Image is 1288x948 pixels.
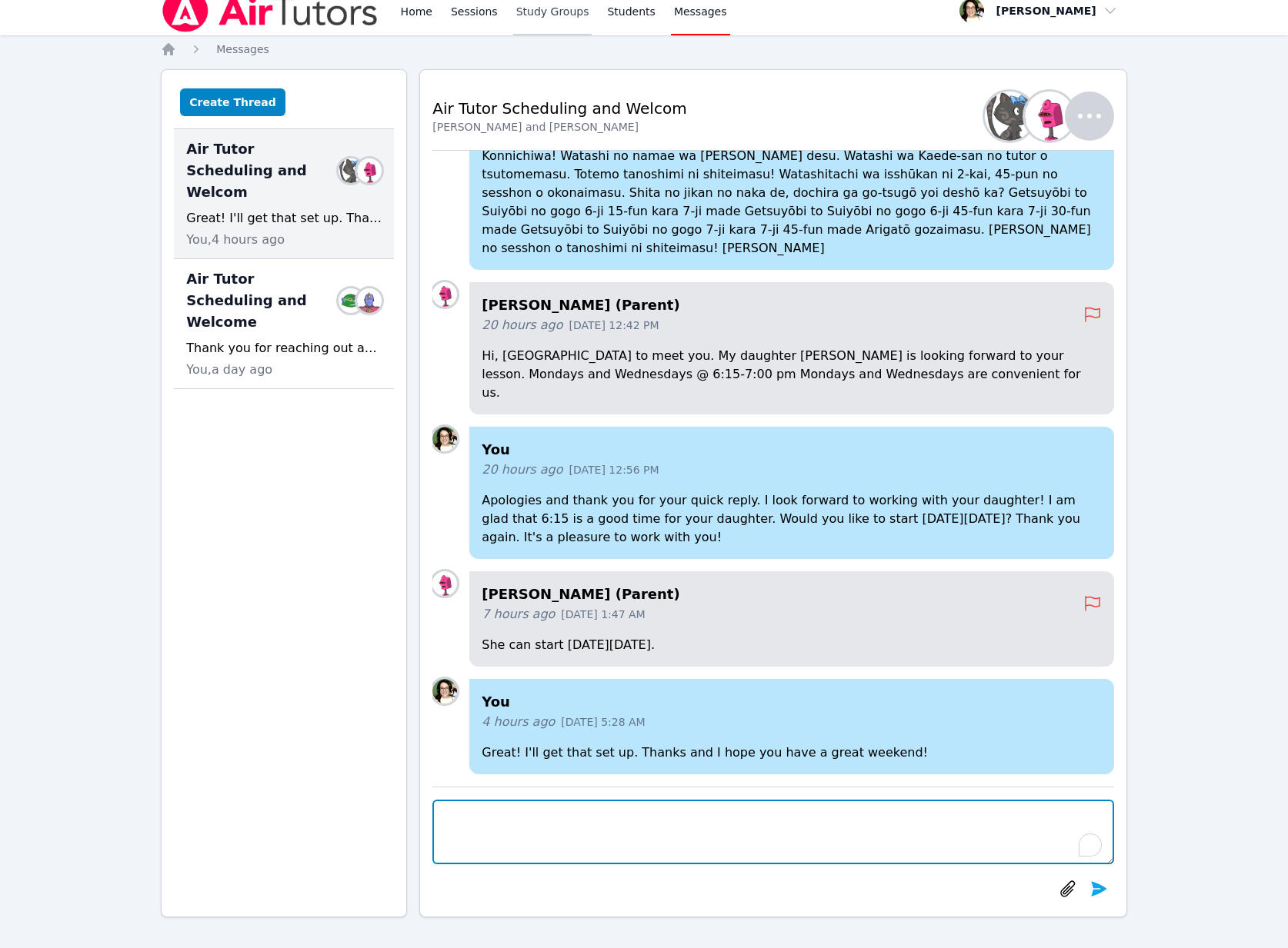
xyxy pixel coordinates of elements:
img: Hidemasa Shitan [357,158,382,183]
span: 20 hours ago [482,316,562,334]
nav: Breadcrumb [161,42,1127,57]
img: Hidemasa Shitan [432,282,457,307]
span: [DATE] 5:28 AM [561,714,645,730]
p: She can start [DATE][DATE]. [482,636,1102,654]
div: Air Tutor Scheduling and WelcomeRey MacKayKana MacKayThank you for reaching out and letting me kn... [174,259,394,389]
button: Kaede ShitanHidemasa Shitan [994,91,1114,141]
a: Messages [216,42,269,57]
img: Sarah Gardiner [432,679,457,704]
img: Hidemasa Shitan [432,571,457,596]
span: Messages [216,43,269,55]
p: Konnichiwa! Watashi no namae wa [PERSON_NAME] desu. Watashi wa Kaede-san no tutor o tsutomemasu. ... [482,147,1102,258]
span: You, 4 hours ago [186,231,285,249]
h2: Air Tutor Scheduling and Welcom [432,98,686,119]
span: 20 hours ago [482,461,562,479]
h4: [PERSON_NAME] (Parent) [482,584,1083,605]
span: 7 hours ago [482,605,555,624]
img: Sarah Gardiner [432,427,457,451]
h4: You [482,439,1102,461]
span: Messages [674,4,727,19]
span: 4 hours ago [482,713,555,731]
img: Kaede Shitan [339,158,363,183]
span: Air Tutor Scheduling and Welcome [186,268,345,333]
div: Air Tutor Scheduling and WelcomKaede ShitanHidemasa ShitanGreat! I'll get that set up. Thanks and... [174,129,394,259]
img: Rey MacKay [339,288,363,313]
p: Apologies and thank you for your quick reply. I look forward to working with your daughter! I am ... [482,491,1102,547]
p: Hi, [GEOGRAPHIC_DATA] to meet you. My daughter [PERSON_NAME] is looking forward to your lesson. M... [482,347,1102,402]
h4: You [482,691,1102,713]
img: Kaede Shitan [985,91,1034,141]
button: Create Thread [180,88,285,116]
img: Kana MacKay [357,288,382,313]
span: You, a day ago [186,361,272,379]
span: Air Tutor Scheduling and Welcom [186,138,345,203]
span: [DATE] 12:56 PM [569,462,659,477]
div: Thank you for reaching out and letting me know! It is great to work with wonderful parents! I had... [186,339,382,358]
span: [DATE] 12:42 PM [569,318,659,333]
textarea: To enrich screen reader interactions, please activate Accessibility in Grammarly extension settings [432,800,1114,864]
div: [PERSON_NAME] and [PERSON_NAME] [432,119,686,135]
h4: [PERSON_NAME] (Parent) [482,294,1083,316]
div: Great! I'll get that set up. Thanks and I hope you have a great weekend! [186,209,382,228]
p: Great! I'll get that set up. Thanks and I hope you have a great weekend! [482,743,1102,762]
img: Hidemasa Shitan [1025,91,1074,141]
span: [DATE] 1:47 AM [561,607,645,622]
